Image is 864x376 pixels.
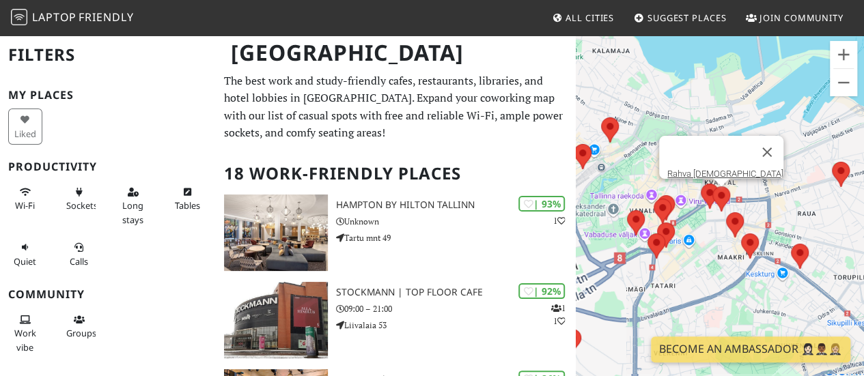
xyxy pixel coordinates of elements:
[553,214,565,227] p: 1
[830,69,857,96] button: Zoom out
[11,9,27,25] img: LaptopFriendly
[647,12,727,24] span: Suggest Places
[8,160,208,173] h3: Productivity
[336,231,576,244] p: Tartu mnt 49
[336,319,576,332] p: Liivalaia 53
[8,181,42,217] button: Wi-Fi
[62,181,96,217] button: Sockets
[66,199,98,212] span: Power sockets
[32,10,76,25] span: Laptop
[15,199,35,212] span: Stable Wi-Fi
[116,181,150,231] button: Long stays
[224,153,568,194] h2: 18 Work-Friendly Places
[740,5,849,30] a: Join Community
[518,283,565,299] div: | 92%
[8,288,208,301] h3: Community
[8,308,42,358] button: Work vibe
[651,336,850,362] a: Become an Ambassador 🤵🏻‍♀️🤵🏾‍♂️🤵🏼‍♀️
[830,41,857,68] button: Zoom in
[216,282,576,358] a: Stockmann | Top Floor Cafe | 92% 11 Stockmann | Top Floor Cafe 09:00 – 21:00 Liivalaia 53
[8,34,208,76] h2: Filters
[62,236,96,272] button: Calls
[551,302,565,328] p: 1 1
[336,287,576,298] h3: Stockmann | Top Floor Cafe
[220,34,573,72] h1: [GEOGRAPHIC_DATA]
[628,5,732,30] a: Suggest Places
[79,10,133,25] span: Friendly
[336,199,576,211] h3: Hampton by Hilton Tallinn
[216,194,576,271] a: Hampton by Hilton Tallinn | 93% 1 Hampton by Hilton Tallinn Unknown Tartu mnt 49
[8,89,208,102] h3: My Places
[224,194,328,271] img: Hampton by Hilton Tallinn
[14,327,36,353] span: People working
[62,308,96,345] button: Groups
[667,169,783,179] a: Rahva [DEMOGRAPHIC_DATA]
[174,199,199,212] span: Work-friendly tables
[336,215,576,228] p: Unknown
[224,282,328,358] img: Stockmann | Top Floor Cafe
[122,199,143,225] span: Long stays
[11,6,134,30] a: LaptopFriendly LaptopFriendly
[760,12,844,24] span: Join Community
[66,327,96,339] span: Group tables
[518,196,565,212] div: | 93%
[224,72,568,142] p: The best work and study-friendly cafes, restaurants, libraries, and hotel lobbies in [GEOGRAPHIC_...
[336,302,576,315] p: 09:00 – 21:00
[8,236,42,272] button: Quiet
[566,12,614,24] span: All Cities
[546,5,619,30] a: All Cities
[170,181,204,217] button: Tables
[14,255,36,267] span: Quiet
[751,136,783,169] button: Close
[70,255,88,267] span: Video/audio calls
